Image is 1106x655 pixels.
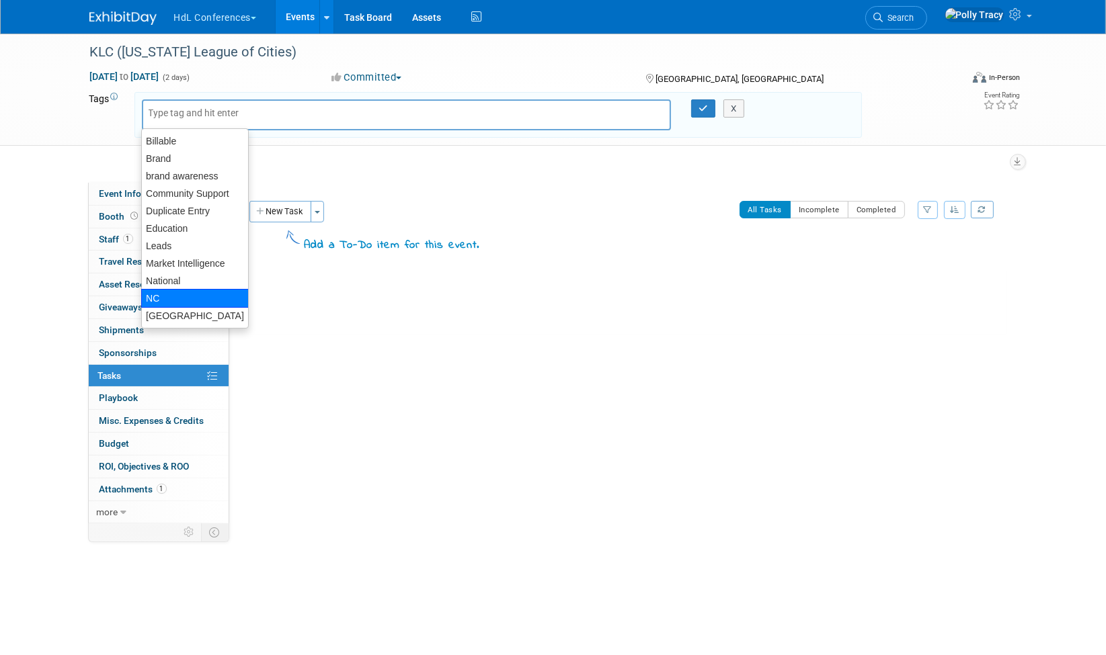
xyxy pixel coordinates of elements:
td: Personalize Event Tab Strip [178,523,202,541]
button: Completed [848,201,905,218]
a: Misc. Expenses & Credits [89,410,229,432]
img: Polly Tracy [945,7,1004,22]
div: Education [142,220,248,237]
span: [GEOGRAPHIC_DATA], [GEOGRAPHIC_DATA] [656,74,824,84]
span: Asset Reservations [100,279,180,290]
div: Brand [142,150,248,167]
input: Type tag and hit enter [149,106,256,120]
span: more [97,507,118,517]
div: Billable [142,132,248,150]
div: Add a To-Do item for this event. [305,238,480,254]
span: Sponsorships [100,347,157,358]
span: Budget [100,438,130,449]
span: Booth not reserved yet [128,211,141,221]
span: Staff [100,234,133,245]
div: Event Rating [983,92,1019,99]
img: ExhibitDay [89,11,157,25]
a: ROI, Objectives & ROO [89,455,229,478]
a: Refresh [971,201,994,218]
div: Market Intelligence [142,255,248,272]
div: Leads [142,237,248,255]
div: National [142,272,248,290]
span: Shipments [100,324,145,335]
button: X [723,99,744,118]
a: more [89,501,229,523]
a: Staff1 [89,228,229,251]
a: Tasks [89,365,229,387]
a: Event Information [89,183,229,205]
span: Event Information [100,188,175,199]
span: (2 days) [162,73,190,82]
td: Tags [89,92,122,138]
span: ROI, Objectives & ROO [100,461,190,472]
a: Shipments [89,319,229,341]
span: 1 [157,484,167,494]
div: In-Person [988,73,1020,83]
div: brand awareness [142,167,248,185]
div: Community Support [142,185,248,202]
span: Playbook [100,392,139,403]
span: Misc. Expenses & Credits [100,415,204,426]
a: Giveaways [89,296,229,318]
div: Duplicate Entry [142,202,248,220]
a: Budget [89,433,229,455]
button: New Task [249,201,311,222]
div: NC [141,289,249,308]
div: [GEOGRAPHIC_DATA] [142,307,248,324]
span: to [118,71,131,82]
span: Attachments [100,484,167,494]
div: Event Format [882,70,1021,90]
a: Search [865,6,927,30]
span: Tasks [98,370,122,381]
div: KLC ([US_STATE] League of Cities) [85,40,941,64]
span: 1 [123,234,133,244]
span: Booth [100,211,141,222]
button: All Tasks [740,201,791,218]
a: Booth [89,206,229,228]
button: Committed [327,71,407,85]
a: Travel Reservations [89,251,229,273]
td: Toggle Event Tabs [201,523,229,541]
a: Playbook [89,387,229,409]
span: Search [883,13,914,23]
span: [DATE] [DATE] [89,71,160,83]
span: Giveaways [100,302,143,312]
a: Asset Reservations [89,273,229,296]
img: Format-Inperson.png [973,72,986,83]
a: Sponsorships [89,342,229,364]
button: Incomplete [790,201,848,218]
span: Travel Reservations [100,256,182,267]
a: Attachments1 [89,478,229,500]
